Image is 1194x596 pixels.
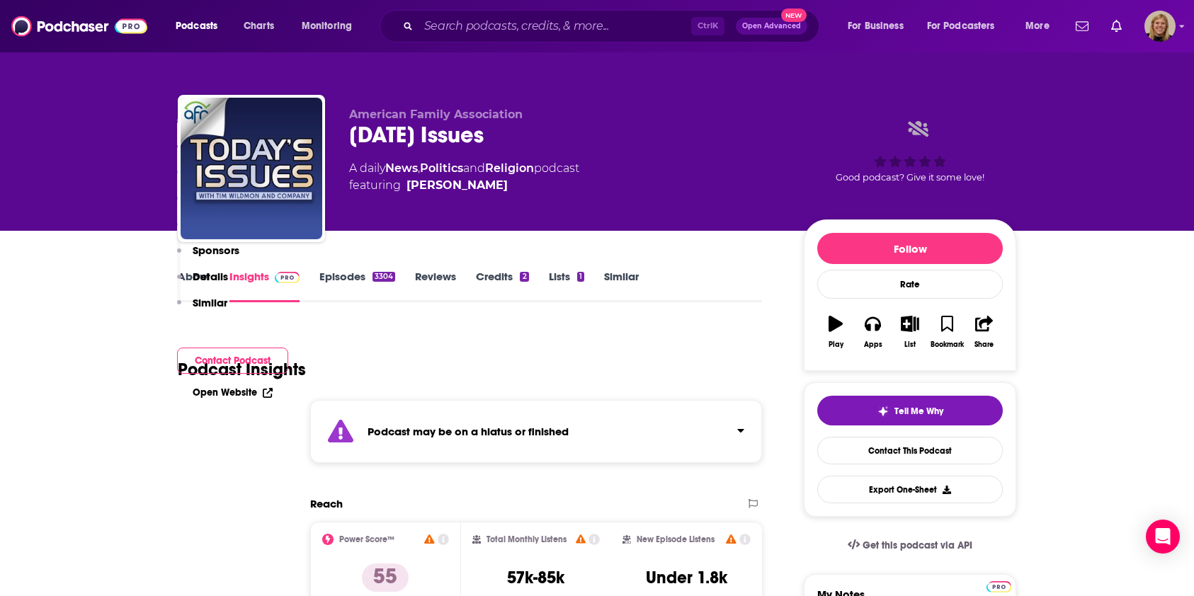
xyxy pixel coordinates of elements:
[177,296,227,322] button: Similar
[928,306,965,357] button: Bookmark
[415,270,456,302] a: Reviews
[349,160,579,194] div: A daily podcast
[549,270,584,302] a: Lists1
[966,306,1003,357] button: Share
[836,528,984,563] a: Get this podcast via API
[829,340,843,349] div: Play
[373,272,395,282] div: 3304
[393,10,833,42] div: Search podcasts, credits, & more...
[1016,15,1067,38] button: open menu
[507,567,564,588] h3: 57k-85k
[176,16,217,36] span: Podcasts
[419,15,691,38] input: Search podcasts, credits, & more...
[476,270,528,302] a: Credits2
[864,340,882,349] div: Apps
[854,306,891,357] button: Apps
[931,340,964,349] div: Bookmark
[894,406,943,417] span: Tell Me Why
[804,108,1016,195] div: Good podcast? Give it some love!
[368,425,569,438] strong: Podcast may be on a hiatus or finished
[987,581,1011,592] img: Podchaser Pro
[1105,14,1127,38] a: Show notifications dropdown
[577,272,584,282] div: 1
[817,437,1003,464] a: Contact This Podcast
[904,340,916,349] div: List
[177,270,228,296] button: Details
[848,16,904,36] span: For Business
[520,272,528,282] div: 2
[310,400,762,463] section: Click to expand status details
[193,270,228,283] p: Details
[877,406,889,417] img: tell me why sparkle
[406,177,508,194] a: Tim Wildmon
[781,8,807,22] span: New
[487,534,567,544] h2: Total Monthly Listens
[319,270,395,302] a: Episodes3304
[463,161,485,175] span: and
[918,15,1016,38] button: open menu
[817,233,1003,264] button: Follow
[181,98,322,239] img: Today's Issues
[420,161,463,175] a: Politics
[193,386,273,399] a: Open Website
[177,348,288,374] button: Contact Podcast
[1025,16,1050,36] span: More
[892,306,928,357] button: List
[646,567,727,588] h3: Under 1.8k
[691,17,724,35] span: Ctrl K
[974,340,994,349] div: Share
[817,306,854,357] button: Play
[1146,520,1180,554] div: Open Intercom Messenger
[742,23,801,30] span: Open Advanced
[817,270,1003,299] div: Rate
[302,16,352,36] span: Monitoring
[927,16,995,36] span: For Podcasters
[385,161,418,175] a: News
[863,539,972,551] span: Get this podcast via API
[339,534,394,544] h2: Power Score™
[11,13,147,40] img: Podchaser - Follow, Share and Rate Podcasts
[418,161,420,175] span: ,
[736,18,807,35] button: Open AdvancedNew
[244,16,274,36] span: Charts
[1070,14,1094,38] a: Show notifications dropdown
[234,15,283,38] a: Charts
[817,476,1003,503] button: Export One-Sheet
[485,161,534,175] a: Religion
[817,396,1003,425] button: tell me why sparkleTell Me Why
[1144,11,1176,42] span: Logged in as avansolkema
[349,108,523,121] span: American Family Association
[310,497,343,510] h2: Reach
[836,172,984,183] span: Good podcast? Give it some love!
[166,15,236,38] button: open menu
[987,579,1011,592] a: Pro website
[838,15,921,38] button: open menu
[637,534,715,544] h2: New Episode Listens
[349,177,579,194] span: featuring
[193,296,227,309] p: Similar
[362,563,409,592] p: 55
[604,270,639,302] a: Similar
[1144,11,1176,42] button: Show profile menu
[292,15,370,38] button: open menu
[1144,11,1176,42] img: User Profile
